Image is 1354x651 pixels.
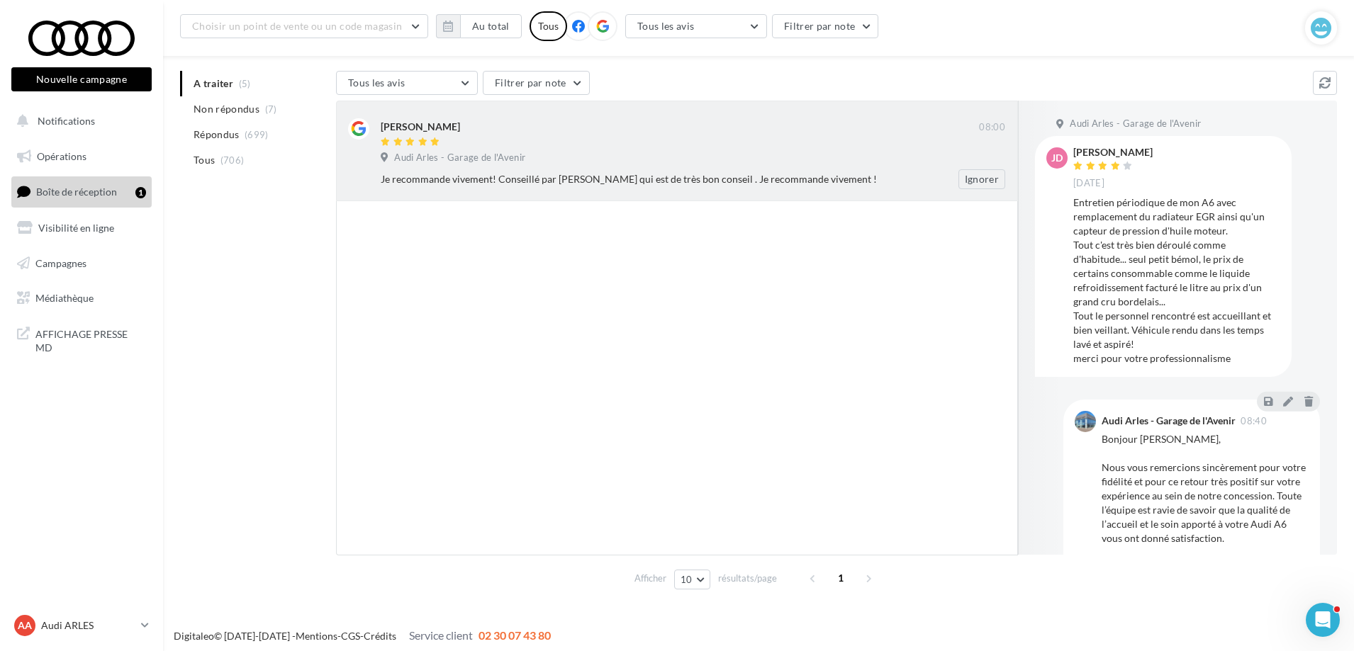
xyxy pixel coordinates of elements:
[530,11,567,41] div: Tous
[180,14,428,38] button: Choisir un point de vente ou un code magasin
[9,176,155,207] a: Boîte de réception1
[11,67,152,91] button: Nouvelle campagne
[9,249,155,278] a: Campagnes
[9,213,155,243] a: Visibilité en ligne
[9,319,155,361] a: AFFICHAGE PRESSE MD
[436,14,522,38] button: Au total
[1073,147,1153,157] div: [PERSON_NAME]
[829,567,852,589] span: 1
[265,103,277,115] span: (7)
[1102,416,1236,426] div: Audi Arles - Garage de l'Avenir
[772,14,879,38] button: Filtrer par note
[135,187,146,198] div: 1
[18,618,32,633] span: AA
[341,630,360,642] a: CGS
[979,121,1005,134] span: 08:00
[194,128,240,142] span: Répondus
[1051,151,1063,165] span: jd
[9,142,155,171] a: Opérations
[174,630,551,642] span: © [DATE]-[DATE] - - -
[674,570,710,589] button: 10
[194,153,215,167] span: Tous
[220,154,245,166] span: (706)
[336,71,478,95] button: Tous les avis
[460,14,522,38] button: Au total
[394,152,525,164] span: Audi Arles - Garage de l'Avenir
[625,14,767,38] button: Tous les avis
[958,169,1005,189] button: Ignorer
[296,630,337,642] a: Mentions
[348,77,405,89] span: Tous les avis
[35,324,146,355] span: AFFICHAGE PRESSE MD
[381,172,913,186] div: Je recommande vivement! Conseillé par [PERSON_NAME] qui est de très bon conseil . Je recommande v...
[37,150,86,162] span: Opérations
[1070,118,1201,130] span: Audi Arles - Garage de l'Avenir
[479,628,551,642] span: 02 30 07 43 80
[681,574,693,585] span: 10
[364,630,396,642] a: Crédits
[483,71,590,95] button: Filtrer par note
[381,120,460,134] div: [PERSON_NAME]
[245,129,269,140] span: (699)
[1073,177,1104,190] span: [DATE]
[35,256,86,268] span: Campagnes
[634,572,666,585] span: Afficher
[38,115,95,127] span: Notifications
[9,283,155,313] a: Médiathèque
[38,222,114,234] span: Visibilité en ligne
[1073,196,1280,366] div: Entretien périodique de mon A6 avec remplacement du radiateur EGR ainsi qu'un capteur de pression...
[36,186,117,198] span: Boîte de réception
[718,572,777,585] span: résultats/page
[1241,417,1267,426] span: 08:40
[409,628,473,642] span: Service client
[194,102,259,116] span: Non répondus
[35,292,94,304] span: Médiathèque
[1306,603,1340,637] iframe: Intercom live chat
[174,630,214,642] a: Digitaleo
[9,106,149,136] button: Notifications
[637,20,695,32] span: Tous les avis
[192,20,402,32] span: Choisir un point de vente ou un code magasin
[41,618,135,633] p: Audi ARLES
[11,612,152,639] a: AA Audi ARLES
